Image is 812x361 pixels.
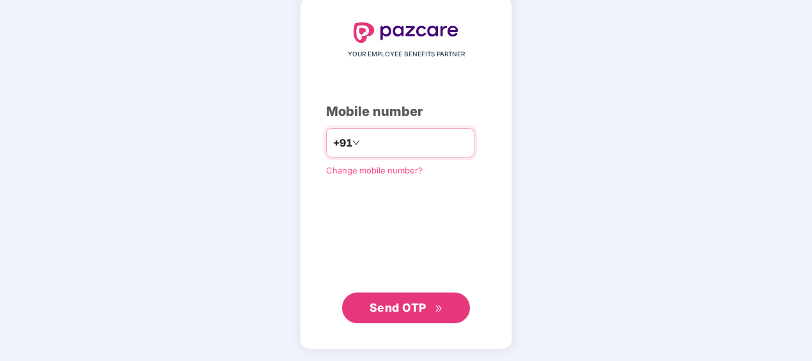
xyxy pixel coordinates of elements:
[354,22,458,43] img: logo
[348,49,465,60] span: YOUR EMPLOYEE BENEFITS PARTNER
[342,293,470,323] button: Send OTPdouble-right
[370,301,426,314] span: Send OTP
[326,165,423,175] a: Change mobile number?
[352,139,360,147] span: down
[333,135,352,151] span: +91
[326,102,486,122] div: Mobile number
[435,305,443,313] span: double-right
